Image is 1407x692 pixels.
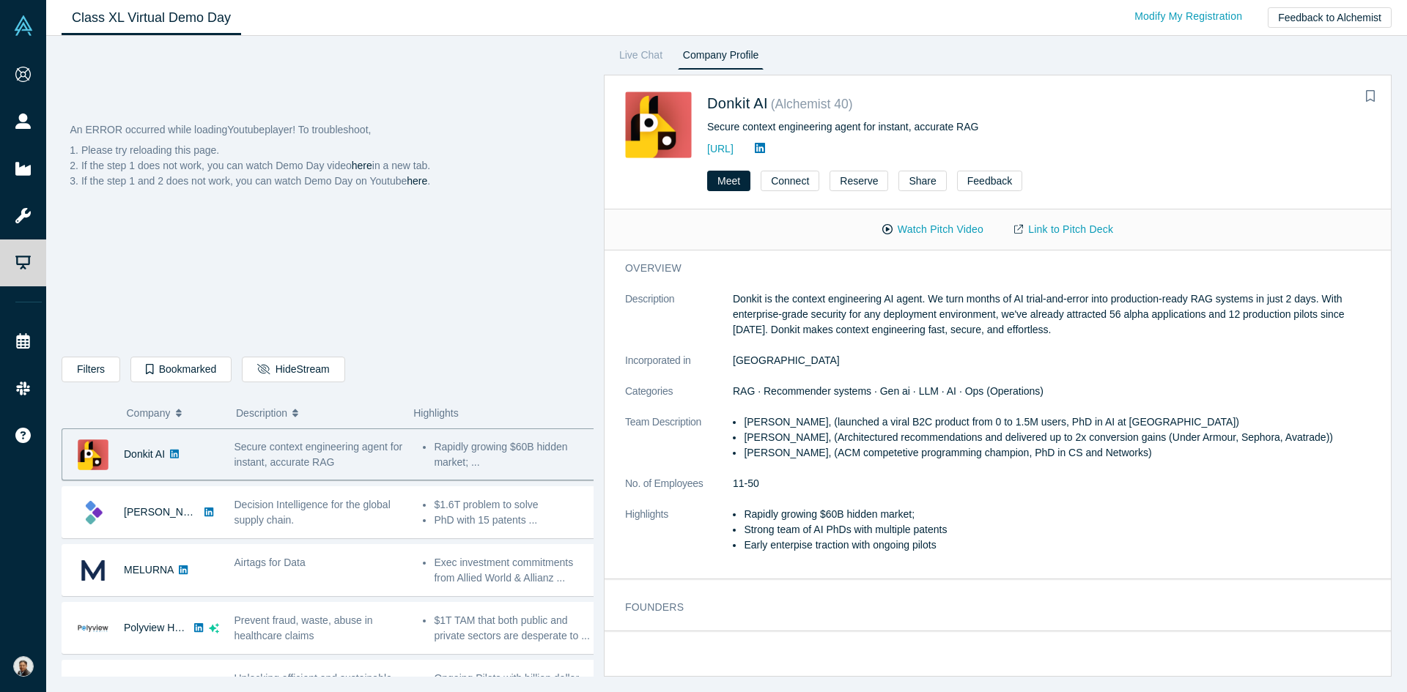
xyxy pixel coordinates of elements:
[625,600,1361,615] h3: Founders
[744,507,1381,522] li: Rapidly growing $60B hidden market;
[744,414,1381,430] li: [PERSON_NAME], (launched a viral B2C product from 0 to 1.5M users, PhD in AI at [GEOGRAPHIC_DATA])
[78,497,108,528] img: Kimaru AI's Logo
[625,507,733,568] dt: Highlights
[999,217,1129,242] a: Link to Pitch Deck
[707,143,734,155] a: [URL]
[413,407,458,419] span: Highlights
[678,46,764,70] a: Company Profile
[625,476,733,507] dt: No. of Employees
[13,15,34,36] img: Alchemist Vault Logo
[733,353,1381,368] dd: [GEOGRAPHIC_DATA]
[130,357,232,382] button: Bookmarked
[625,261,1361,276] h3: overview
[78,555,108,586] img: MELURNA's Logo
[434,555,596,586] li: Exec investment commitments from Allied World & Allianz ...
[236,398,287,428] span: Description
[898,171,946,191] button: Share
[707,171,750,191] button: Meet
[867,217,999,242] button: Watch Pitch Video
[434,439,596,470] li: Rapidly growing $60B hidden market; ...
[236,398,398,428] button: Description
[352,160,372,171] a: here
[124,622,197,633] a: Polyview Health
[70,122,594,138] p: An ERROR occurred while loading Youtube player! To troubleshoot,
[13,656,34,677] img: Arvindh Lalam's Account
[81,158,593,174] li: If the step 1 does not work, you can watch Demo Day video in a new tab.
[81,174,593,189] li: If the step 1 and 2 does not work, you can watch Demo Day on Youtube .
[614,46,668,70] a: Live Chat
[434,513,596,528] li: PhD with 15 patents ...
[234,557,306,568] span: Airtags for Data
[434,497,596,513] li: $1.6T problem to solve
[234,441,403,468] span: Secure context engineering agent for instant, accurate RAG
[625,384,733,414] dt: Categories
[124,448,165,460] a: Donkit AI
[407,175,427,187] a: here
[62,1,241,35] a: Class XL Virtual Demo Day
[733,385,1044,397] span: RAG · Recommender systems · Gen ai · LLM · AI · Ops (Operations)
[744,537,1381,553] li: Early enterpise traction with ongoing pilots
[242,357,344,382] button: HideStream
[62,357,120,382] button: Filters
[761,171,819,191] button: Connect
[707,95,768,111] a: Donkit AI
[957,171,1022,191] button: Feedback
[733,476,1381,491] dd: 11-50
[234,614,373,641] span: Prevent fraud, waste, abuse in healthcare claims
[744,430,1381,445] li: [PERSON_NAME], (Architectured recommendations and delivered up to 2x conversion gains (Under Armo...
[830,171,888,191] button: Reserve
[127,398,171,428] span: Company
[434,613,596,644] li: $1T TAM that both public and private sectors are desperate to ...
[625,414,733,476] dt: Team Description
[234,499,391,526] span: Decision Intelligence for the global supply chain.
[1119,4,1258,29] a: Modify My Registration
[1360,86,1381,107] button: Bookmark
[1268,7,1392,28] button: Feedback to Alchemist
[625,291,733,353] dt: Description
[81,143,593,158] li: Please try reloading this page.
[209,623,219,633] svg: dsa ai sparkles
[707,119,1196,135] div: Secure context engineering agent for instant, accurate RAG
[124,506,208,518] a: [PERSON_NAME]
[78,439,108,470] img: Donkit AI's Logo
[744,445,1381,461] li: [PERSON_NAME], (ACM competetive programming champion, PhD in CS and Networks)
[78,613,108,644] img: Polyview Health's Logo
[771,97,853,111] small: ( Alchemist 40 )
[127,398,221,428] button: Company
[124,564,174,576] a: MELURNA
[744,522,1381,537] li: Strong team of AI PhDs with multiple patents
[625,92,692,158] img: Donkit AI's Logo
[625,353,733,384] dt: Incorporated in
[733,291,1381,338] p: Donkit is the context engineering AI agent. We turn months of AI trial-and-error into production-...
